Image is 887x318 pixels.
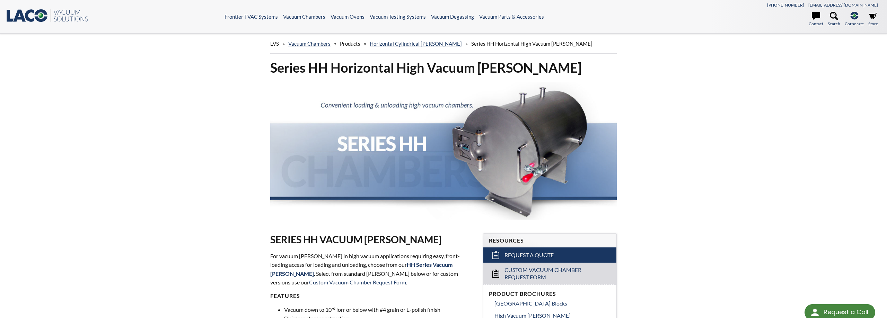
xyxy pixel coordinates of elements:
span: Series HH Horizontal High Vacuum [PERSON_NAME] [471,40,592,47]
sup: -6 [332,306,335,311]
a: [PHONE_NUMBER] [767,2,804,8]
span: Custom Vacuum Chamber Request Form [504,266,597,281]
span: Request a Quote [504,252,554,259]
h1: Series HH Horizontal High Vacuum [PERSON_NAME] [270,59,617,76]
li: Vacuum down to 10 Torr or below with #4 grain or E-polish finish [284,305,475,314]
div: » » » » [270,34,617,54]
span: LVS [270,40,279,47]
a: Vacuum Degassing [431,13,474,20]
a: Vacuum Chambers [288,40,331,47]
a: Vacuum Ovens [331,13,365,20]
span: Products [340,40,360,47]
h4: FEATURES [270,292,475,300]
a: Vacuum Parts & Accessories [479,13,544,20]
h2: SERIES HH VACUUM [PERSON_NAME] [270,233,475,246]
a: Horizontal Cylindrical [PERSON_NAME] [370,40,462,47]
a: Vacuum Chambers [283,13,325,20]
span: Corporate [845,20,864,27]
h4: Resources [489,237,611,244]
a: Store [868,12,878,27]
h4: Product Brochures [489,290,611,298]
a: [EMAIL_ADDRESS][DOMAIN_NAME] [808,2,878,8]
a: Custom Vacuum Chamber Request Form [309,279,406,285]
strong: HH Series Vacuum [PERSON_NAME] [270,261,453,277]
a: Search [828,12,840,27]
a: Frontier TVAC Systems [225,13,278,20]
img: round button [809,307,820,318]
p: For vacuum [PERSON_NAME] in high vacuum applications requiring easy, front-loading access for loa... [270,252,475,287]
a: [GEOGRAPHIC_DATA] Blocks [494,299,611,308]
a: Vacuum Testing Systems [370,13,426,20]
a: Custom Vacuum Chamber Request Form [483,263,616,284]
span: [GEOGRAPHIC_DATA] Blocks [494,300,567,307]
img: Series HH Chamber [270,82,617,220]
a: Request a Quote [483,247,616,263]
a: Contact [809,12,823,27]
